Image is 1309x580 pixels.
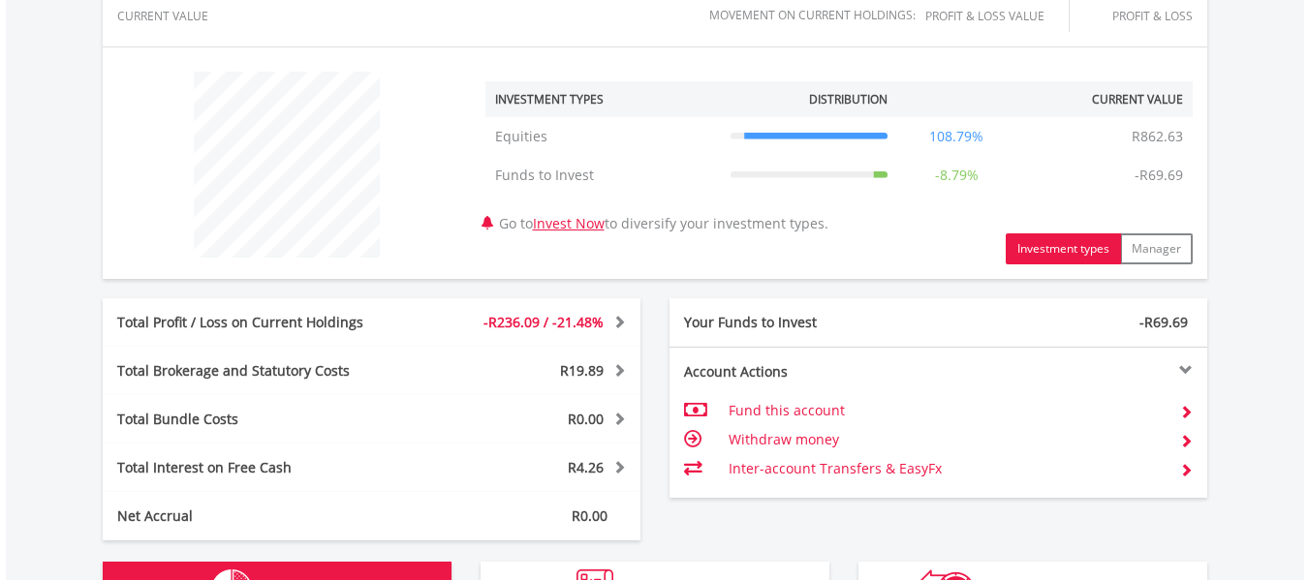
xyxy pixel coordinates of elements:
td: Withdraw money [729,425,1164,454]
td: Equities [485,117,721,156]
div: Total Brokerage and Statutory Costs [103,361,417,381]
div: Total Profit / Loss on Current Holdings [103,313,417,332]
div: Total Interest on Free Cash [103,458,417,477]
div: Distribution [809,91,888,107]
span: R4.26 [568,458,604,476]
td: -R69.69 [1125,156,1193,195]
a: Invest Now [533,214,605,232]
span: R0.00 [568,410,604,428]
td: R862.63 [1122,117,1193,156]
span: R19.89 [560,361,604,380]
div: Account Actions [670,362,939,382]
div: Go to to diversify your investment types. [471,62,1207,264]
span: R0.00 [572,506,608,525]
div: Net Accrual [103,506,417,526]
button: Manager [1120,233,1193,264]
div: Your Funds to Invest [670,313,939,332]
div: Total Bundle Costs [103,410,417,429]
td: Fund this account [729,396,1164,425]
div: Movement on Current Holdings: [709,9,916,21]
th: Current Value [1015,81,1193,117]
td: Funds to Invest [485,156,721,195]
td: Inter-account Transfers & EasyFx [729,454,1164,483]
div: CURRENT VALUE [117,10,212,22]
button: Investment types [1006,233,1121,264]
td: -8.79% [897,156,1015,195]
span: -R69.69 [1139,313,1188,331]
span: -R236.09 / -21.48% [483,313,604,331]
td: 108.79% [897,117,1015,156]
th: Investment Types [485,81,721,117]
div: Profit & Loss Value [925,10,1069,22]
div: Profit & Loss [1093,10,1193,22]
